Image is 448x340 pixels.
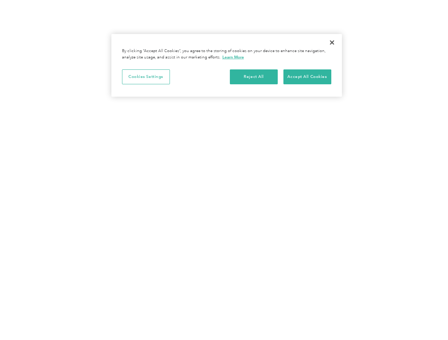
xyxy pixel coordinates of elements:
button: Close [324,35,340,50]
div: Privacy [111,34,342,97]
div: Cookie banner [111,34,342,97]
button: Reject All [230,69,278,84]
div: By clicking “Accept All Cookies”, you agree to the storing of cookies on your device to enhance s... [122,48,331,61]
button: Cookies Settings [122,69,170,84]
a: More information about your privacy, opens in a new tab [222,55,244,59]
button: Accept All Cookies [283,69,331,84]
